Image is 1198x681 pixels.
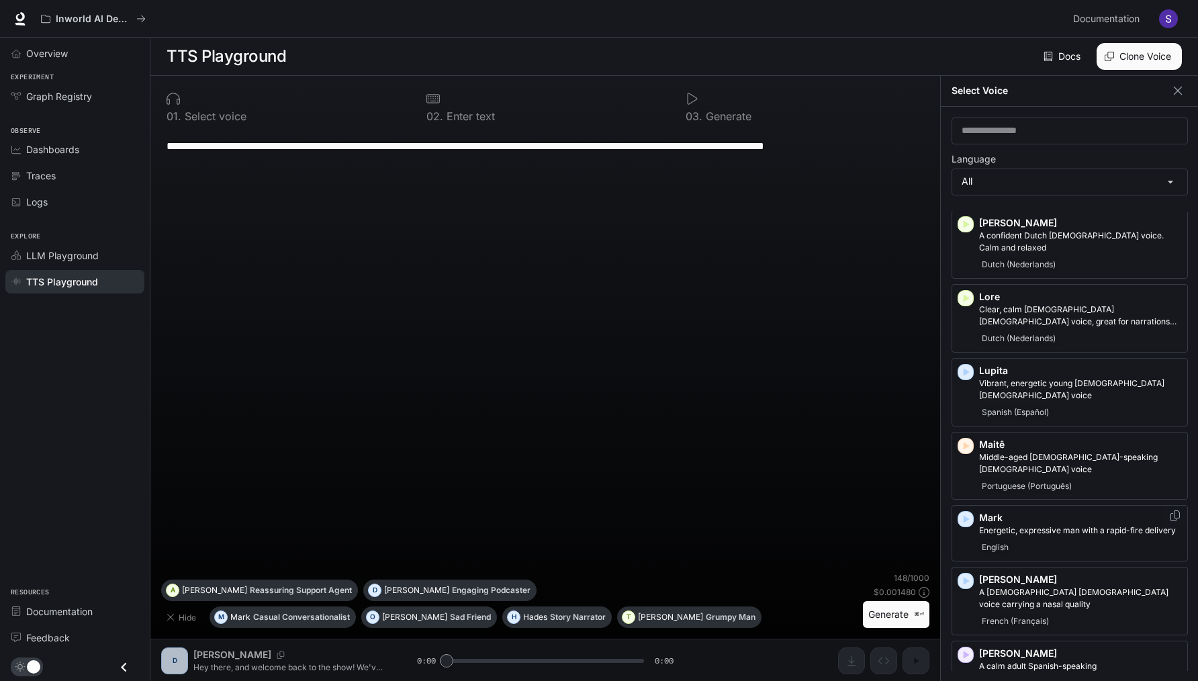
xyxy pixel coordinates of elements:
[27,659,40,674] span: Dark mode toggle
[1097,43,1182,70] button: Clone Voice
[167,580,179,601] div: A
[182,586,247,594] p: [PERSON_NAME]
[35,5,152,32] button: All workspaces
[26,248,99,263] span: LLM Playground
[894,572,929,584] p: 148 / 1000
[26,604,93,619] span: Documentation
[979,478,1074,494] span: Portuguese (Português)
[56,13,131,25] p: Inworld AI Demos
[979,613,1052,629] span: French (Français)
[638,613,703,621] p: [PERSON_NAME]
[210,606,356,628] button: MMarkCasual Conversationalist
[979,525,1182,537] p: Energetic, expressive man with a rapid-fire delivery
[979,216,1182,230] p: [PERSON_NAME]
[426,111,443,122] p: 0 2 .
[979,404,1052,420] span: Spanish (Español)
[384,586,449,594] p: [PERSON_NAME]
[1159,9,1178,28] img: User avatar
[686,111,702,122] p: 0 3 .
[706,613,755,621] p: Grumpy Man
[5,164,144,187] a: Traces
[979,647,1182,660] p: [PERSON_NAME]
[26,169,56,183] span: Traces
[361,606,497,628] button: O[PERSON_NAME]Sad Friend
[523,613,547,621] p: Hades
[1041,43,1086,70] a: Docs
[5,138,144,161] a: Dashboards
[161,580,358,601] button: A[PERSON_NAME]Reassuring Support Agent
[979,539,1011,555] span: English
[5,190,144,214] a: Logs
[952,154,996,164] p: Language
[508,606,520,628] div: H
[26,89,92,103] span: Graph Registry
[443,111,495,122] p: Enter text
[874,586,916,598] p: $ 0.001480
[26,142,79,156] span: Dashboards
[250,586,352,594] p: Reassuring Support Agent
[502,606,612,628] button: HHadesStory Narrator
[167,43,286,70] h1: TTS Playground
[26,46,68,60] span: Overview
[979,377,1182,402] p: Vibrant, energetic young Spanish-speaking female voice
[369,580,381,601] div: D
[979,438,1182,451] p: Maitê
[623,606,635,628] div: T
[26,631,70,645] span: Feedback
[1168,510,1182,521] button: Copy Voice ID
[5,42,144,65] a: Overview
[367,606,379,628] div: O
[253,613,350,621] p: Casual Conversationalist
[979,364,1182,377] p: Lupita
[979,573,1182,586] p: [PERSON_NAME]
[26,195,48,209] span: Logs
[979,230,1182,254] p: A confident Dutch male voice. Calm and relaxed
[5,600,144,623] a: Documentation
[161,606,204,628] button: Hide
[5,270,144,293] a: TTS Playground
[979,451,1182,475] p: Middle-aged Portuguese-speaking female voice
[914,610,924,619] p: ⌘⏎
[979,511,1182,525] p: Mark
[979,586,1182,610] p: A French male voice carrying a nasal quality
[450,613,491,621] p: Sad Friend
[617,606,762,628] button: T[PERSON_NAME]Grumpy Man
[863,601,929,629] button: Generate⌘⏎
[167,111,181,122] p: 0 1 .
[363,580,537,601] button: D[PERSON_NAME]Engaging Podcaster
[109,653,139,681] button: Close drawer
[1155,5,1182,32] button: User avatar
[26,275,98,289] span: TTS Playground
[181,111,246,122] p: Select voice
[979,290,1182,304] p: Lore
[550,613,606,621] p: Story Narrator
[979,330,1058,347] span: Dutch (Nederlands)
[5,85,144,108] a: Graph Registry
[979,304,1182,328] p: Clear, calm Dutch female voice, great for narrations and professional use cases
[382,613,447,621] p: [PERSON_NAME]
[5,244,144,267] a: LLM Playground
[215,606,227,628] div: M
[230,613,250,621] p: Mark
[1073,11,1140,28] span: Documentation
[979,257,1058,273] span: Dutch (Nederlands)
[452,586,531,594] p: Engaging Podcaster
[1068,5,1150,32] a: Documentation
[5,626,144,649] a: Feedback
[952,169,1187,195] div: All
[702,111,751,122] p: Generate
